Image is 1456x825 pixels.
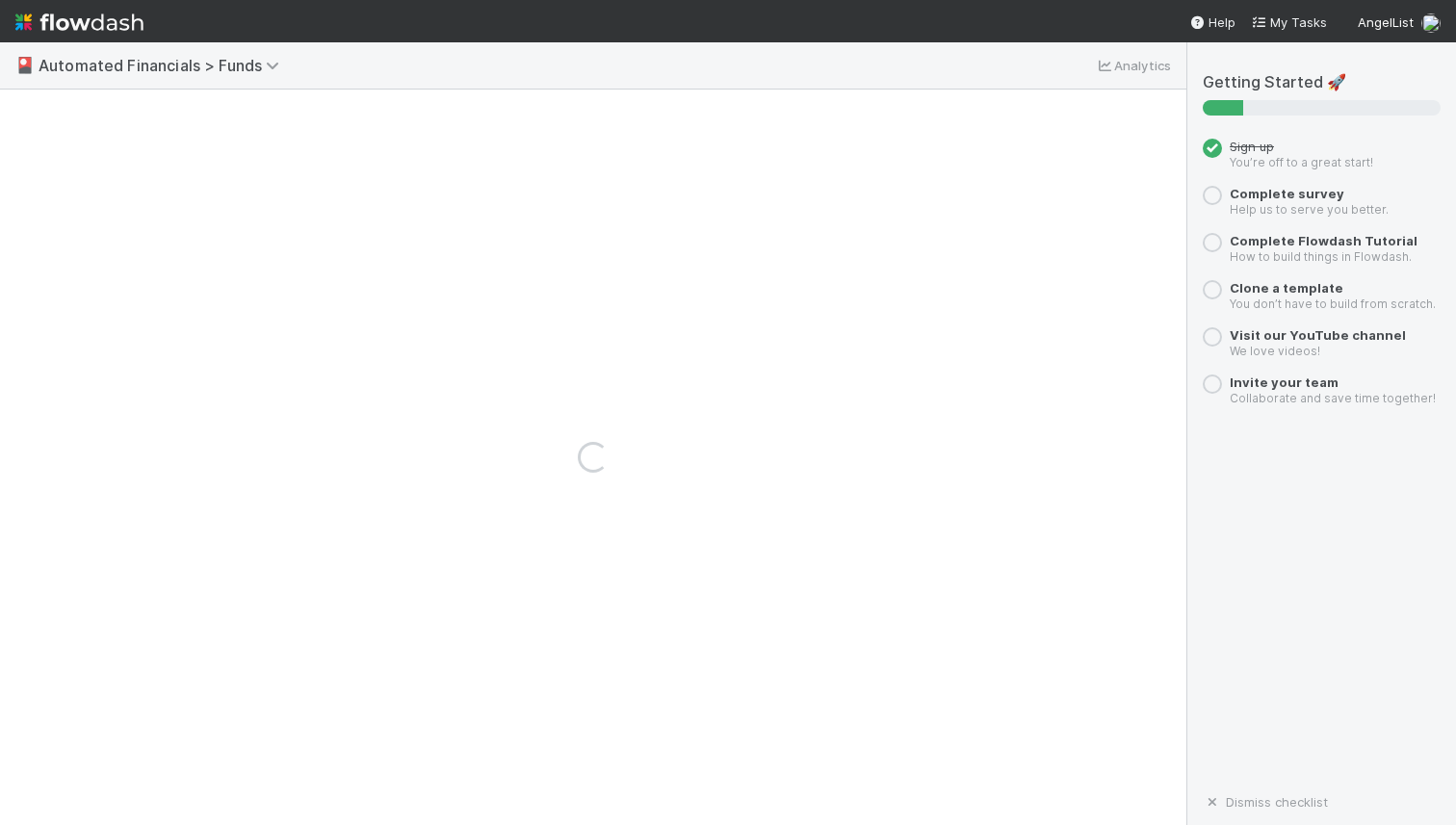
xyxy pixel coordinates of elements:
a: My Tasks [1251,13,1327,32]
img: avatar_e3cbf8dc-409d-4c5a-b4de-410eea8732ef.png [1421,13,1441,33]
small: We love videos! [1230,344,1320,358]
a: Dismiss checklist [1203,794,1328,810]
small: Collaborate and save time together! [1230,391,1436,405]
small: You’re off to a great start! [1230,155,1373,169]
small: How to build things in Flowdash. [1230,249,1412,264]
img: logo-inverted-e16ddd16eac7371096b0.svg [15,6,143,39]
a: Invite your team [1230,374,1339,390]
span: 🎴 [15,57,35,73]
div: Help [1189,13,1235,32]
span: AngelList [1358,14,1414,30]
h5: Getting Started 🚀 [1203,73,1441,92]
a: Analytics [1095,54,1171,77]
span: Automated Financials > Funds [39,56,289,75]
a: Clone a template [1230,280,1343,296]
span: Sign up [1230,139,1274,154]
a: Complete Flowdash Tutorial [1230,233,1417,248]
small: You don’t have to build from scratch. [1230,296,1436,311]
small: Help us to serve you better. [1230,202,1389,217]
a: Visit our YouTube channel [1230,327,1406,343]
span: My Tasks [1251,14,1327,30]
a: Complete survey [1230,186,1344,201]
